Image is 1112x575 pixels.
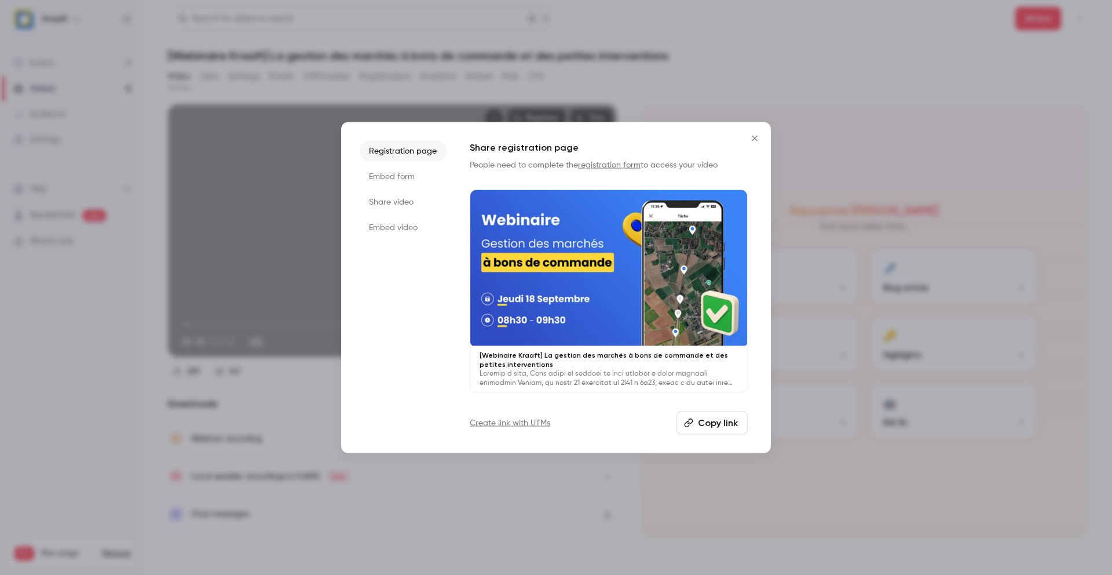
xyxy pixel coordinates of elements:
li: Embed video [360,217,447,238]
a: Create link with UTMs [470,417,550,428]
button: Close [743,127,766,150]
li: Share video [360,192,447,213]
li: Embed form [360,166,447,187]
a: [Webinaire Kraaft] La gestion des marchés à bons de commande et des petites interventionsLoremip ... [470,190,748,393]
p: Loremip d sita, Cons adipi el seddoei te inci utlabor e dolor magnaali enimadmin Veniam, qu nostr... [480,369,738,387]
h1: Share registration page [470,141,748,155]
p: People need to complete the to access your video [470,159,748,171]
p: [Webinaire Kraaft] La gestion des marchés à bons de commande et des petites interventions [480,350,738,369]
li: Registration page [360,141,447,162]
a: registration form [578,161,641,169]
button: Copy link [676,411,748,434]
